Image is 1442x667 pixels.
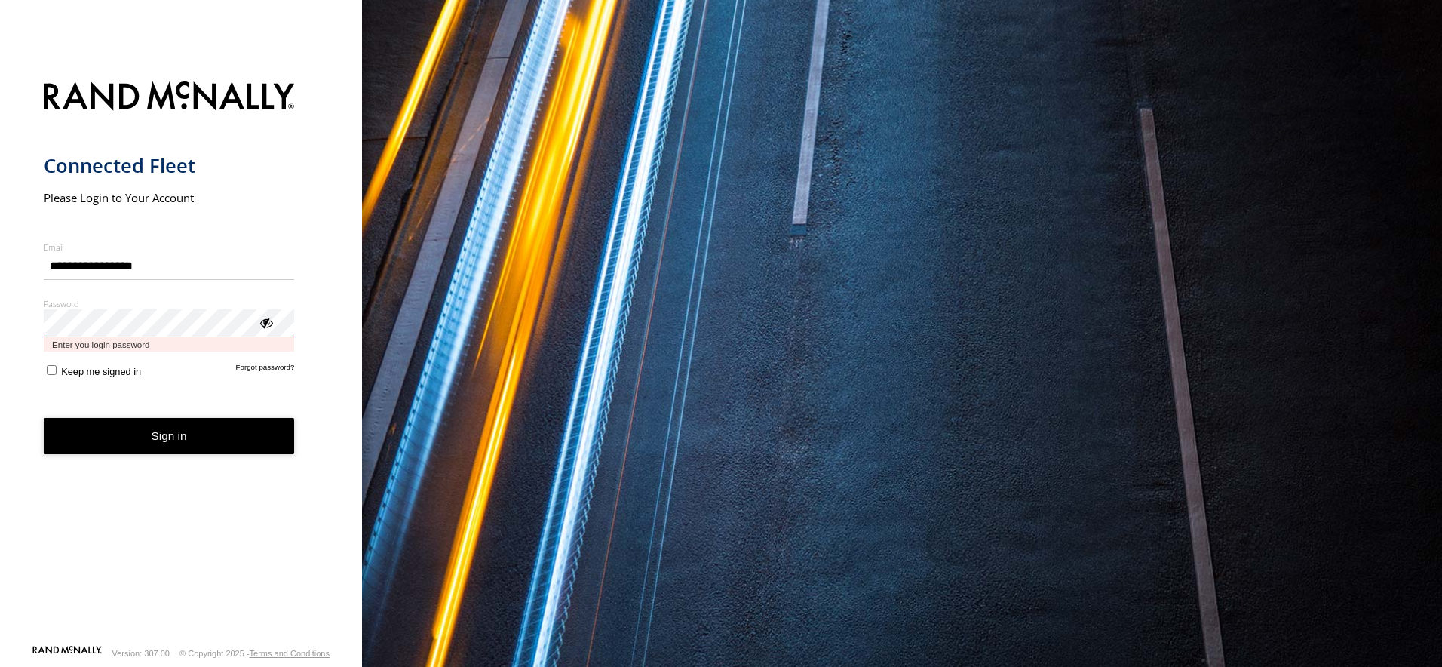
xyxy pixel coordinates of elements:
a: Visit our Website [32,646,102,661]
input: Keep me signed in [47,365,57,375]
label: Email [44,241,295,253]
span: Enter you login password [44,337,295,352]
h1: Connected Fleet [44,153,295,178]
button: Sign in [44,418,295,455]
div: Version: 307.00 [112,649,170,658]
div: © Copyright 2025 - [179,649,330,658]
span: Keep me signed in [61,366,141,377]
div: ViewPassword [258,315,273,330]
img: Rand McNally [44,78,295,117]
label: Password [44,298,295,309]
h2: Please Login to Your Account [44,190,295,205]
a: Terms and Conditions [250,649,330,658]
a: Forgot password? [236,363,295,377]
form: main [44,72,319,644]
